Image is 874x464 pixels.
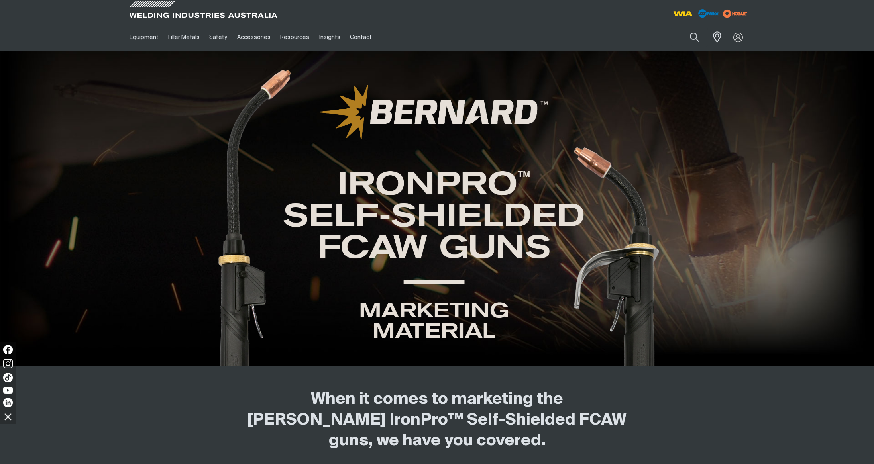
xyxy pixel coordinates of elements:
[314,23,345,51] a: Insights
[3,387,13,394] img: YouTube
[721,8,750,20] img: miller
[275,23,314,51] a: Resources
[3,345,13,354] img: Facebook
[214,67,661,366] img: Bernard IronPro Self-Shielded FCAW Guns - Marketing Material
[125,23,593,51] nav: Main
[204,23,232,51] a: Safety
[3,398,13,407] img: LinkedIn
[163,23,204,51] a: Filler Metals
[232,23,275,51] a: Accessories
[1,410,15,423] img: hide socials
[3,373,13,382] img: TikTok
[125,23,163,51] a: Equipment
[671,28,708,47] input: Product name or item number...
[681,28,708,47] button: Search products
[345,23,377,51] a: Contact
[247,392,627,449] span: When it comes to marketing the [PERSON_NAME] IronPro™ Self-Shielded FCAW guns, we have you covered.
[3,359,13,368] img: Instagram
